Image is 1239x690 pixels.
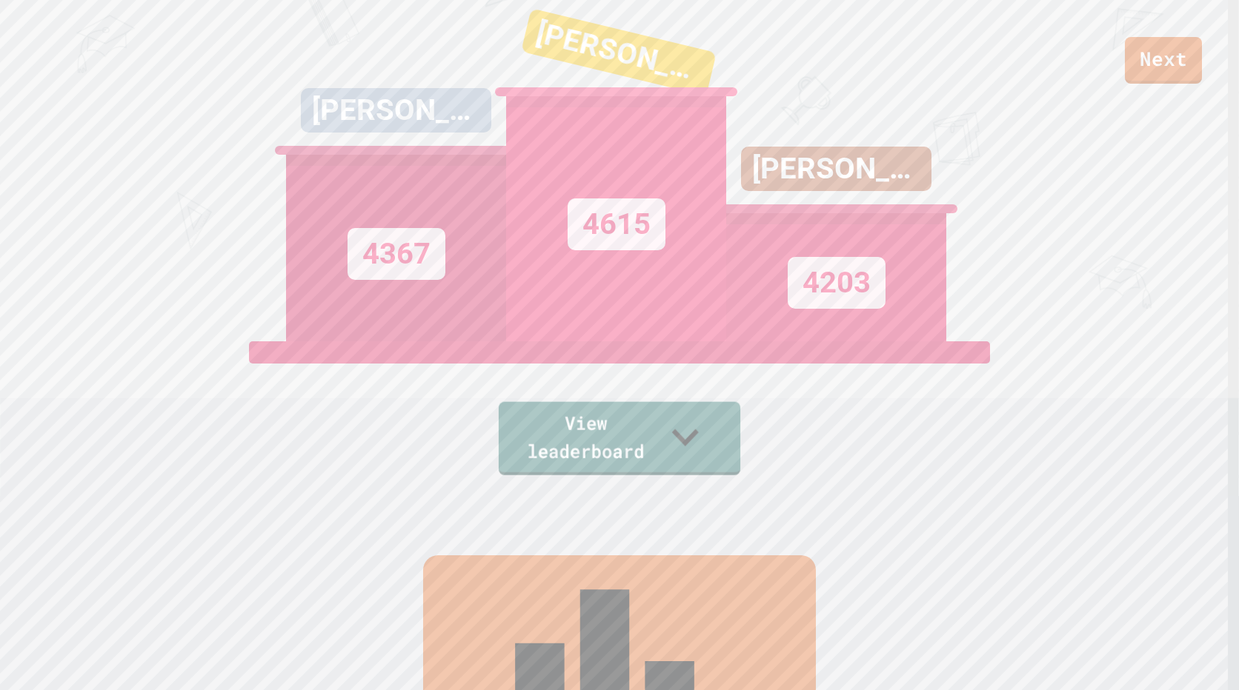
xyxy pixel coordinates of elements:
a: Next [1125,37,1202,84]
div: 4203 [788,257,886,309]
div: [PERSON_NAME] [741,147,931,191]
div: [PERSON_NAME] [521,8,717,96]
div: [PERSON_NAME] [301,88,491,133]
a: View leaderboard [499,402,740,475]
div: 4367 [348,228,445,280]
div: 4615 [568,198,665,250]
